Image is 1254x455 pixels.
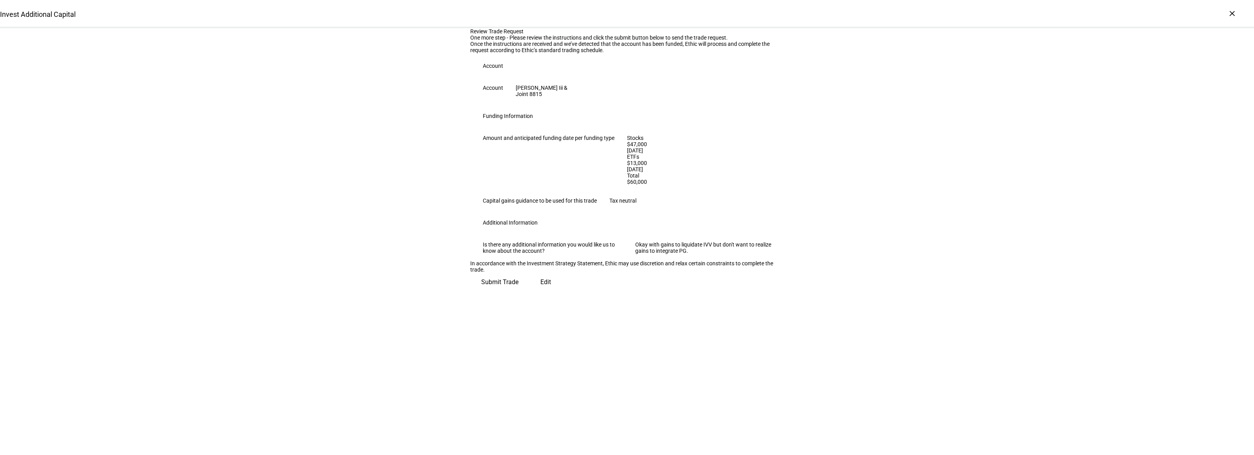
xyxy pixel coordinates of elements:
[627,166,634,172] div: [DATE]
[627,135,634,141] div: Stocks
[470,41,784,53] div: Once the instructions are received and we’ve detected that the account has been funded, Ethic wil...
[627,172,634,179] div: Total
[635,241,771,254] div: Okay with gains to liquidate IVV but don't want to realize gains to integrate PG.
[483,219,538,226] div: Additional Information
[540,273,551,292] span: Edit
[529,273,562,292] button: Edit
[1226,7,1238,20] div: ×
[470,34,784,41] div: One more step - Please review the instructions and click the submit button below to send the trad...
[627,141,634,147] div: $47,000
[470,273,529,292] button: Submit Trade
[627,147,634,154] div: [DATE]
[483,241,623,254] div: Is there any additional information you would like us to know about the account?
[627,160,634,166] div: $13,000
[609,198,636,204] div: Tax neutral
[483,113,533,119] div: Funding Information
[470,28,784,34] div: Review Trade Request
[483,63,503,69] div: Account
[627,179,634,185] div: $60,000
[483,198,597,204] div: Capital gains guidance to be used for this trade
[627,154,634,160] div: ETFs
[516,85,567,91] div: [PERSON_NAME] Iii &
[483,135,614,141] div: Amount and anticipated funding date per funding type
[481,273,518,292] span: Submit Trade
[483,85,503,91] div: Account
[516,91,567,97] div: Joint 8815
[470,260,784,273] div: In accordance with the Investment Strategy Statement, Ethic may use discretion and relax certain ...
